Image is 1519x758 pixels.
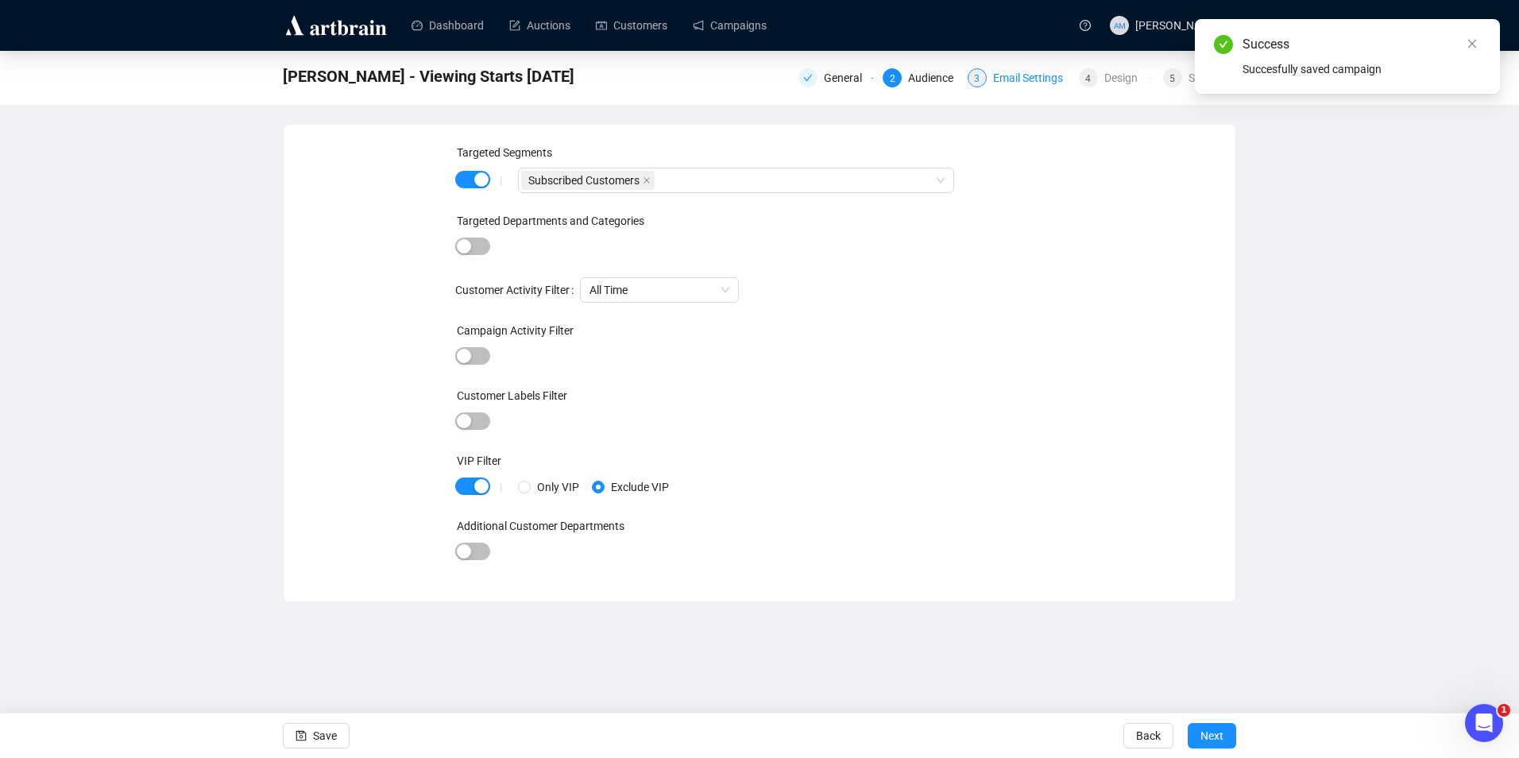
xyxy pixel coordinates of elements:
span: 2 [890,73,895,84]
div: Email Settings [993,68,1073,87]
span: 5 [1169,73,1175,84]
span: Save [313,714,337,758]
label: VIP Filter [457,454,501,467]
div: Summary [1189,68,1236,87]
a: Dashboard [412,5,484,46]
button: Back [1123,723,1173,748]
label: Campaign Activity Filter [457,324,574,337]
div: 5Summary [1163,68,1236,87]
div: | [500,481,502,493]
span: 4 [1085,73,1091,84]
span: [PERSON_NAME] [1135,19,1220,32]
div: 2Audience [883,68,957,87]
a: Customers [596,5,667,46]
span: Subscribed Customers [521,171,655,190]
span: 1 [1498,704,1510,717]
span: save [296,730,307,741]
div: Design [1104,68,1147,87]
span: Next [1200,714,1223,758]
img: logo [283,13,389,38]
span: All Time [589,278,729,302]
div: Success [1243,35,1481,54]
span: Only VIP [531,478,586,496]
a: Campaigns [693,5,767,46]
span: close [1467,38,1478,49]
label: Customer Labels Filter [457,389,567,402]
span: Townley - Viewing Starts Tomorrow [283,64,574,89]
div: General [824,68,872,87]
label: Additional Customer Departments [457,520,624,532]
div: | [500,174,502,187]
iframe: Intercom live chat [1465,704,1503,742]
a: Auctions [509,5,570,46]
span: Exclude VIP [605,478,675,496]
span: check [803,73,813,83]
button: Save [283,723,350,748]
span: AM [1113,18,1125,31]
span: question-circle [1080,20,1091,31]
div: 4Design [1079,68,1154,87]
span: check-circle [1214,35,1233,54]
span: Subscribed Customers [528,172,640,189]
div: 3Email Settings [968,68,1069,87]
button: Next [1188,723,1236,748]
label: Targeted Segments [457,146,552,159]
div: Audience [908,68,963,87]
span: 3 [974,73,980,84]
div: Succesfully saved campaign [1243,60,1481,78]
span: Back [1136,714,1161,758]
div: General [798,68,873,87]
label: Customer Activity Filter [455,277,580,303]
span: close [643,176,651,184]
label: Targeted Departments and Categories [457,215,644,227]
a: Close [1463,35,1481,52]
